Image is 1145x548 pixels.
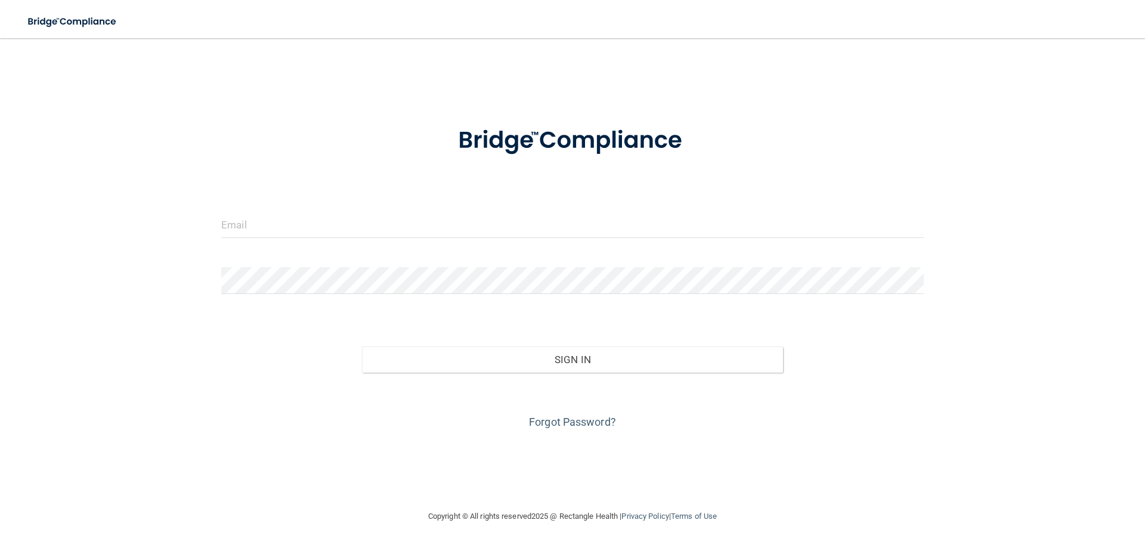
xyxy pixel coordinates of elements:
[671,512,717,521] a: Terms of Use
[221,211,924,238] input: Email
[355,497,790,535] div: Copyright © All rights reserved 2025 @ Rectangle Health | |
[362,346,784,373] button: Sign In
[529,416,616,428] a: Forgot Password?
[434,110,711,172] img: bridge_compliance_login_screen.278c3ca4.svg
[621,512,669,521] a: Privacy Policy
[18,10,128,34] img: bridge_compliance_login_screen.278c3ca4.svg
